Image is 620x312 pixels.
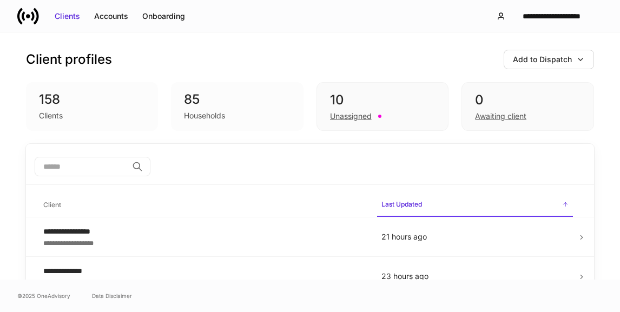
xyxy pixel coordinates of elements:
[330,91,436,109] div: 10
[43,200,61,210] h6: Client
[142,11,185,22] div: Onboarding
[475,91,581,109] div: 0
[504,50,594,69] button: Add to Dispatch
[55,11,80,22] div: Clients
[135,8,192,25] button: Onboarding
[26,51,112,68] h3: Client profiles
[381,271,569,282] p: 23 hours ago
[48,8,87,25] button: Clients
[184,91,290,108] div: 85
[39,110,63,121] div: Clients
[316,82,449,131] div: 10Unassigned
[17,291,70,300] span: © 2025 OneAdvisory
[92,291,132,300] a: Data Disclaimer
[330,111,372,122] div: Unassigned
[184,110,225,121] div: Households
[39,91,145,108] div: 158
[377,194,573,217] span: Last Updated
[39,194,368,216] span: Client
[87,8,135,25] button: Accounts
[461,82,594,131] div: 0Awaiting client
[513,54,572,65] div: Add to Dispatch
[381,231,569,242] p: 21 hours ago
[475,111,526,122] div: Awaiting client
[381,199,422,209] h6: Last Updated
[94,11,128,22] div: Accounts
